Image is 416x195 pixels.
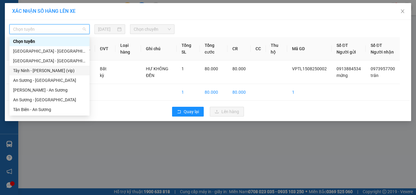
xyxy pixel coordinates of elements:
td: 80.000 [227,84,251,101]
div: Tây Ninh - [PERSON_NAME] (vip) [13,67,86,74]
span: Chọn tuyến [13,25,86,34]
button: uploadLên hàng [210,107,244,117]
td: Bất kỳ [95,61,115,84]
td: 80.000 [200,84,227,101]
span: HƯ KHÔNG ĐỀN [146,66,168,78]
span: VPTL1508250003 [30,39,63,43]
span: rollback [177,110,181,114]
strong: ĐỒNG PHƯỚC [48,3,83,9]
td: 1 [6,61,24,84]
div: An Sương - Châu Thành [9,75,90,85]
span: In ngày: [2,44,37,48]
div: Châu Thành - An Sương [9,85,90,95]
th: Mã GD [287,37,332,61]
td: 1 [177,84,200,101]
th: Tổng cước [200,37,227,61]
span: VPTL1508250002 [292,66,327,71]
span: Người gửi [337,50,356,54]
th: Tổng SL [177,37,200,61]
button: rollbackQuay lại [172,107,204,117]
div: An Sương - [GEOGRAPHIC_DATA] [13,96,86,103]
div: Tân Biên - An Sương [13,106,86,113]
div: Tây Ninh - Hồ Chí Minh (vip) [9,66,90,75]
span: 0973957700 [371,66,395,71]
div: An Sương - [GEOGRAPHIC_DATA] [13,77,86,84]
th: ĐVT [95,37,115,61]
th: Thu hộ [266,37,287,61]
span: trân [371,73,379,78]
span: Hotline: 19001152 [48,27,75,31]
span: 80.000 [205,66,218,71]
span: Bến xe [GEOGRAPHIC_DATA] [48,10,82,17]
div: [GEOGRAPHIC_DATA] - [GEOGRAPHIC_DATA] (vip) [13,48,86,54]
span: Chọn chuyến [134,25,171,34]
th: Loại hàng [115,37,141,61]
div: Tân Biên - An Sương [9,105,90,114]
div: Hồ Chí Minh - Tây Ninh (vip) [9,46,90,56]
span: 1 [182,66,184,71]
th: CR [227,37,251,61]
th: Ghi chú [141,37,177,61]
div: Chọn tuyến [9,37,90,46]
span: [PERSON_NAME]: [2,39,63,43]
div: [GEOGRAPHIC_DATA] - [GEOGRAPHIC_DATA] (vip) [13,57,86,64]
input: 15/08/2025 [98,26,116,33]
span: Số ĐT [337,43,348,48]
th: CC [251,37,266,61]
span: Quay lại [184,108,199,115]
div: Hồ Chí Minh - Tây Ninh (vip) [9,56,90,66]
span: Người nhận [371,50,394,54]
span: Số ĐT [371,43,382,48]
span: 0913884534 [337,66,361,71]
span: 80.000 [232,66,246,71]
img: logo [2,4,29,30]
div: [PERSON_NAME] - An Sương [13,87,86,93]
span: mứng [337,73,348,78]
th: STT [6,37,24,61]
button: Close [394,3,411,20]
span: 06:15:19 [DATE] [13,44,37,48]
div: Chọn tuyến [13,38,86,45]
span: ----------------------------------------- [16,33,75,38]
td: 1 [287,84,332,101]
span: XÁC NHẬN SỐ HÀNG LÊN XE [12,8,76,14]
span: close [400,9,405,14]
div: An Sương - Tân Biên [9,95,90,105]
span: 01 Võ Văn Truyện, KP.1, Phường 2 [48,18,84,26]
